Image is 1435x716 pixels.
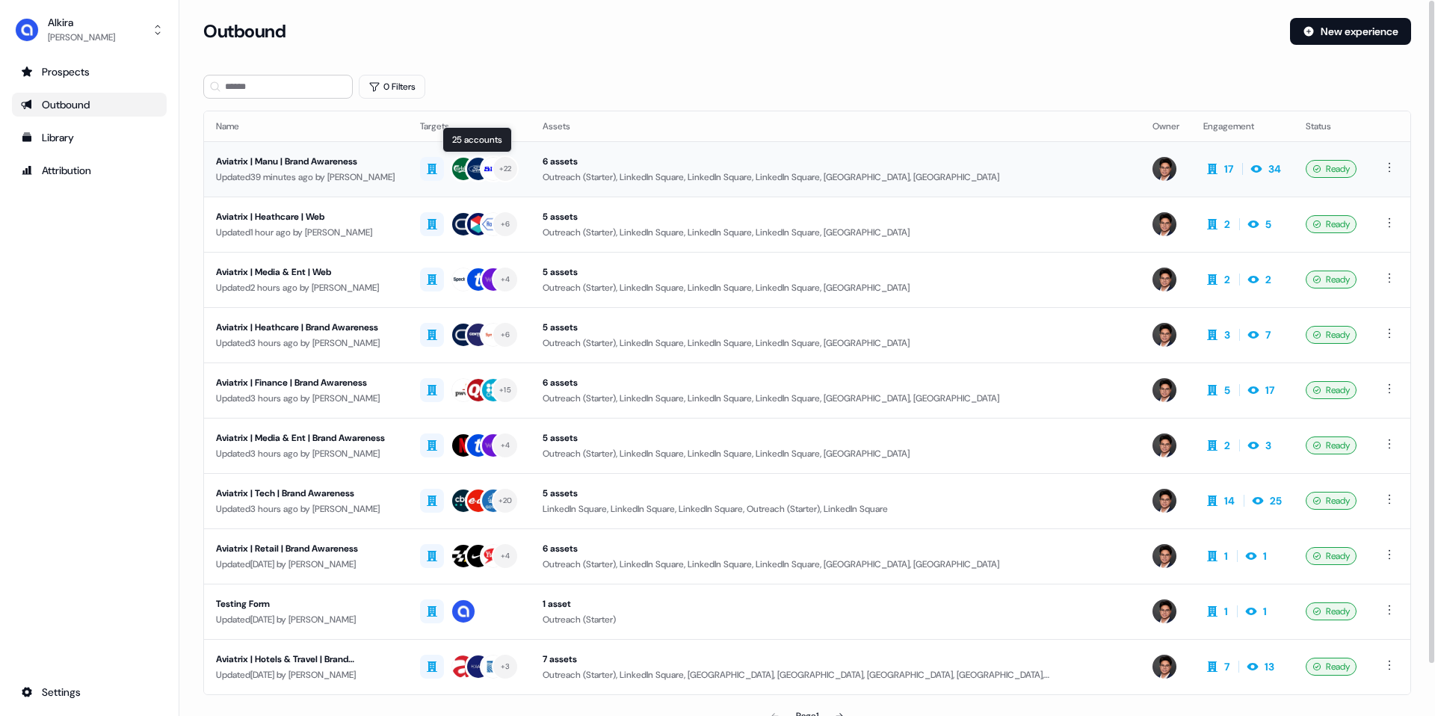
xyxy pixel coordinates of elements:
div: + 4 [501,549,510,563]
div: 7 assets [543,652,1129,667]
div: Ready [1306,602,1357,620]
div: 25 accounts [442,127,512,152]
div: Ready [1306,381,1357,399]
div: Updated 39 minutes ago by [PERSON_NAME] [216,170,396,185]
div: Outreach (Starter), LinkedIn Square, [GEOGRAPHIC_DATA], [GEOGRAPHIC_DATA], [GEOGRAPHIC_DATA], [GE... [543,667,1129,682]
div: 1 [1224,604,1228,619]
div: Outreach (Starter), LinkedIn Square, LinkedIn Square, LinkedIn Square, [GEOGRAPHIC_DATA], [GEOGRA... [543,170,1129,185]
div: Ready [1306,160,1357,178]
a: Go to integrations [12,680,167,704]
div: + 3 [501,660,510,673]
a: Go to prospects [12,60,167,84]
img: Hugh [1152,268,1176,291]
div: 3 [1224,327,1230,342]
img: Hugh [1152,157,1176,181]
div: 1 asset [543,596,1129,611]
div: Outreach (Starter), LinkedIn Square, LinkedIn Square, LinkedIn Square, [GEOGRAPHIC_DATA] [543,336,1129,351]
div: Testing Form [216,596,396,611]
div: Ready [1306,215,1357,233]
div: 13 [1265,659,1274,674]
img: Hugh [1152,323,1176,347]
img: Hugh [1152,599,1176,623]
div: 17 [1265,383,1274,398]
div: + 4 [501,439,510,452]
div: 6 assets [543,154,1129,169]
img: Hugh [1152,489,1176,513]
div: Ready [1306,271,1357,288]
th: Targets [408,111,531,141]
img: Hugh [1152,433,1176,457]
div: 5 assets [543,430,1129,445]
button: New experience [1290,18,1411,45]
button: 0 Filters [359,75,425,99]
div: 2 [1265,272,1271,287]
div: 5 assets [543,486,1129,501]
div: 34 [1268,161,1281,176]
img: Hugh [1152,655,1176,679]
div: Aviatrix | Tech | Brand Awareness [216,486,396,501]
div: Outreach (Starter), LinkedIn Square, LinkedIn Square, LinkedIn Square, [GEOGRAPHIC_DATA] [543,280,1129,295]
div: Aviatrix | Heathcare | Web [216,209,396,224]
div: + 15 [499,383,511,397]
div: Updated [DATE] by [PERSON_NAME] [216,612,396,627]
div: 5 [1224,383,1230,398]
div: 1 [1224,549,1228,564]
div: + 22 [499,162,512,176]
div: Updated 3 hours ago by [PERSON_NAME] [216,391,396,406]
div: Ready [1306,547,1357,565]
div: 2 [1224,438,1230,453]
div: + 6 [501,328,510,342]
div: 5 assets [543,320,1129,335]
div: 2 [1224,217,1230,232]
div: Updated 1 hour ago by [PERSON_NAME] [216,225,396,240]
div: Outreach (Starter), LinkedIn Square, LinkedIn Square, LinkedIn Square, [GEOGRAPHIC_DATA] [543,446,1129,461]
div: Attribution [21,163,158,178]
button: Alkira[PERSON_NAME] [12,12,167,48]
div: 5 assets [543,265,1129,280]
h3: Outbound [203,20,286,43]
div: Outreach (Starter), LinkedIn Square, LinkedIn Square, LinkedIn Square, [GEOGRAPHIC_DATA], [GEOGRA... [543,557,1129,572]
div: + 20 [499,494,513,507]
div: + 4 [501,273,510,286]
div: Outreach (Starter) [543,612,1129,627]
div: [PERSON_NAME] [48,30,115,45]
div: Library [21,130,158,145]
th: Engagement [1191,111,1294,141]
div: Updated [DATE] by [PERSON_NAME] [216,557,396,572]
div: Aviatrix | Manu | Brand Awareness [216,154,396,169]
div: Ready [1306,658,1357,676]
div: Updated 3 hours ago by [PERSON_NAME] [216,336,396,351]
div: Aviatrix | Retail | Brand Awareness [216,541,396,556]
div: Aviatrix | Media & Ent | Web [216,265,396,280]
img: Hugh [1152,212,1176,236]
div: Prospects [21,64,158,79]
a: Go to outbound experience [12,93,167,117]
div: 1 [1263,549,1267,564]
div: Ready [1306,436,1357,454]
div: Updated 2 hours ago by [PERSON_NAME] [216,280,396,295]
div: 6 assets [543,541,1129,556]
div: Ready [1306,492,1357,510]
div: + 6 [501,217,510,231]
div: 5 [1265,217,1271,232]
div: Aviatrix | Media & Ent | Brand Awareness [216,430,396,445]
a: Go to templates [12,126,167,149]
div: Ready [1306,326,1357,344]
div: Updated [DATE] by [PERSON_NAME] [216,667,396,682]
div: 14 [1224,493,1235,508]
div: LinkedIn Square, LinkedIn Square, LinkedIn Square, Outreach (Starter), LinkedIn Square [543,501,1129,516]
div: Outreach (Starter), LinkedIn Square, LinkedIn Square, LinkedIn Square, [GEOGRAPHIC_DATA] [543,225,1129,240]
div: 3 [1265,438,1271,453]
div: Alkira [48,15,115,30]
th: Status [1294,111,1368,141]
div: Outbound [21,97,158,112]
img: Hugh [1152,544,1176,568]
th: Name [204,111,408,141]
div: 17 [1224,161,1233,176]
div: 7 [1265,327,1271,342]
div: Aviatrix | Hotels & Travel | Brand Awareness [216,652,396,667]
div: Aviatrix | Finance | Brand Awareness [216,375,396,390]
div: 25 [1270,493,1282,508]
div: Settings [21,685,158,700]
